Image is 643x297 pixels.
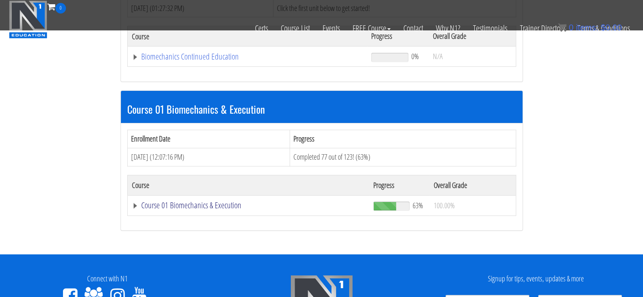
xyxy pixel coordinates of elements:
a: Contact [397,14,430,43]
a: Trainer Directory [514,14,571,43]
span: items: [576,23,598,32]
span: 63% [413,201,423,210]
a: Testimonials [467,14,514,43]
a: Terms & Conditions [571,14,636,43]
a: Events [316,14,346,43]
th: Progress [369,175,430,195]
a: Why N1? [430,14,467,43]
td: 100.00% [430,195,516,215]
bdi: 0.00 [601,23,622,32]
td: N/A [429,46,516,67]
img: n1-education [9,0,47,38]
th: Overall Grade [430,175,516,195]
a: Certs [249,14,274,43]
td: Completed 77 out of 123! (63%) [290,148,516,166]
h3: Course 01 Biomechanics & Execution [127,104,516,114]
h4: Signup for tips, events, updates & more [435,275,637,283]
td: [DATE] (12:07:16 PM) [127,148,290,166]
a: 0 items: $0.00 [558,23,622,32]
span: $ [601,23,605,32]
span: 0 [55,3,66,14]
span: 0% [411,52,419,61]
img: icon11.png [558,23,566,32]
a: Course 01 Biomechanics & Execution [132,201,365,210]
a: FREE Course [346,14,397,43]
th: Course [127,175,369,195]
a: Course List [274,14,316,43]
span: 0 [569,23,573,32]
h4: Connect with N1 [6,275,208,283]
th: Progress [290,130,516,148]
a: Biomechanics Continued Education [132,52,363,61]
th: Enrollment Date [127,130,290,148]
a: 0 [47,1,66,12]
